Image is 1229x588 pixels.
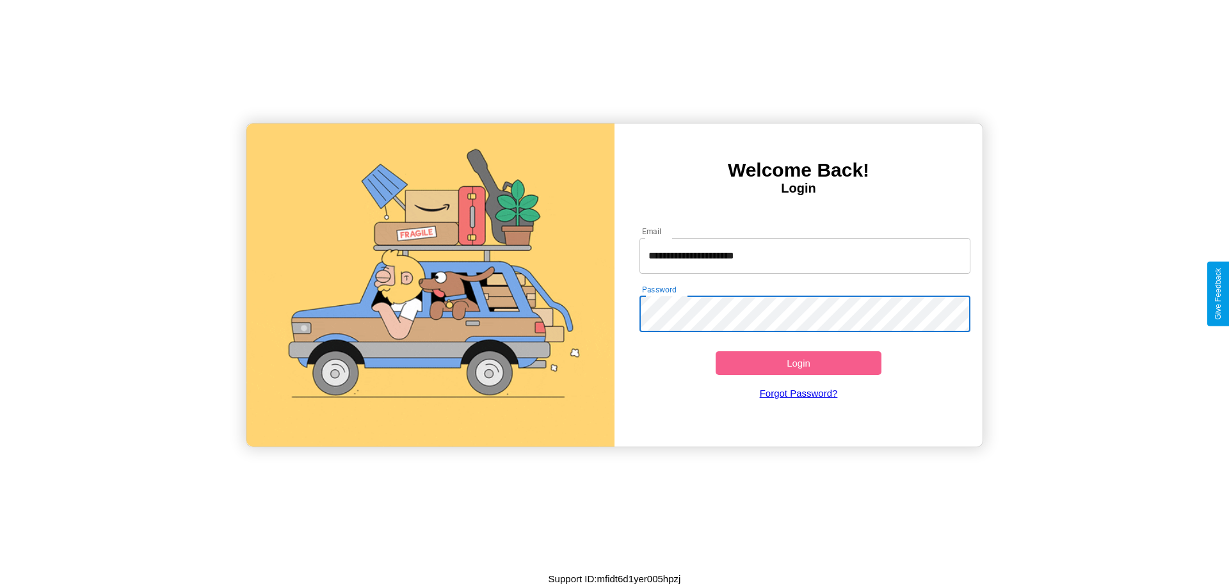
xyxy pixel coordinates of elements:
[614,159,983,181] h3: Welcome Back!
[716,351,881,375] button: Login
[549,570,681,587] p: Support ID: mfidt6d1yer005hpzj
[642,226,662,237] label: Email
[246,123,614,447] img: gif
[614,181,983,196] h4: Login
[1214,268,1223,320] div: Give Feedback
[633,375,965,411] a: Forgot Password?
[642,284,676,295] label: Password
